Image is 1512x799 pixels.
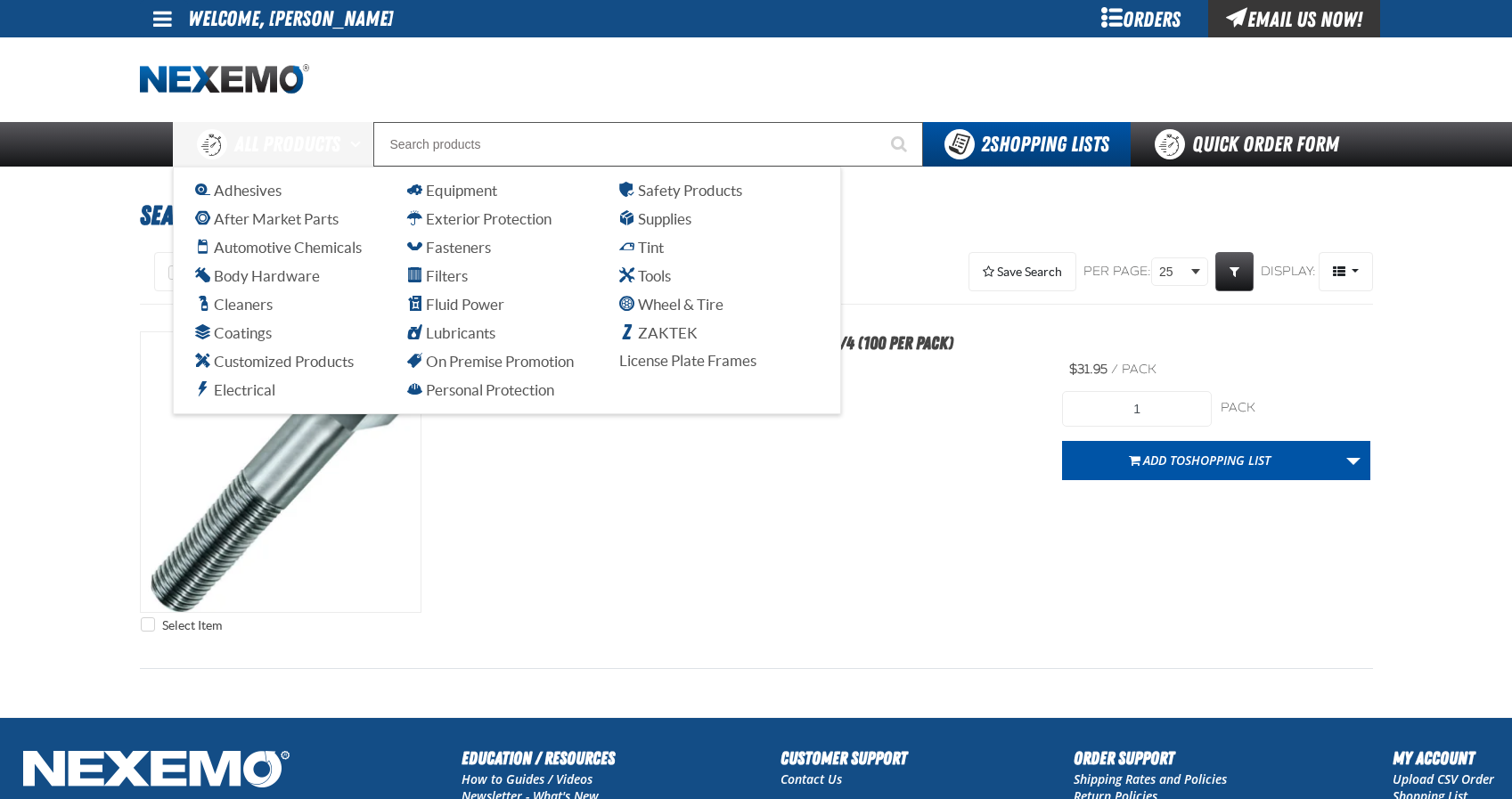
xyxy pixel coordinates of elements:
span: After Market Parts [195,210,339,227]
button: Open All Products pages [344,122,373,167]
span: Fasteners [407,239,491,256]
a: More Actions [1336,441,1370,480]
span: ZAKTEK [619,324,698,341]
span: Add to [1143,452,1271,469]
a: Contact Us [781,770,842,787]
img: Nexemo Logo [18,745,295,797]
span: Shopping Lists [981,132,1109,157]
span: $31.95 [1069,362,1107,377]
span: Wheel & Tire [619,296,723,313]
span: Display: [1261,264,1316,279]
span: Filters [407,267,468,284]
span: Exterior Protection [407,210,552,227]
span: Customized Products [195,353,354,370]
span: On Premise Promotion [407,353,574,370]
span: Save Search [997,265,1062,279]
span: Cleaners [195,296,273,313]
h2: My Account [1393,745,1494,771]
button: Start Searching [879,122,923,167]
img: Nexemo logo [140,64,309,95]
h2: Education / Resources [462,745,615,771]
img: Hex Cap Screw Grade 9 Alloy Steel Zinc Finish 1/4-20 x 1-1/4 (100 per pack) [141,332,421,612]
label: Select Item [141,617,222,634]
h2: Customer Support [781,745,907,771]
span: Personal Protection [407,381,554,398]
span: Electrical [195,381,275,398]
a: Expand or Collapse Grid Filters [1215,252,1254,291]
input: Product Quantity [1062,391,1212,427]
span: Product Grid Views Toolbar [1320,253,1372,290]
button: Expand or Collapse Saved Search drop-down to save a search query [968,252,1076,291]
h2: Order Support [1074,745,1227,771]
span: Adhesives [195,182,282,199]
span: Fluid Power [407,296,504,313]
h1: Search Results for "A603" [140,192,1373,240]
div: pack [1221,400,1370,417]
span: Lubricants [407,324,495,341]
button: You have 2 Shopping Lists. Open to view details [923,122,1131,167]
span: Per page: [1083,264,1151,281]
span: Automotive Chemicals [195,239,362,256]
button: Product Grid Views Toolbar [1319,252,1373,291]
span: Supplies [619,210,691,227]
span: 25 [1159,263,1188,281]
input: Search [373,122,923,167]
a: Shipping Rates and Policies [1074,770,1227,787]
: View Details of the Hex Cap Screw Grade 9 Alloy Steel Zinc Finish 1/4-20 x 1-1/4 (100 per pack) [141,332,421,612]
span: Body Hardware [195,267,320,284]
span: License Plate Frames [619,352,756,369]
span: Tools [619,267,671,284]
span: pack [1122,362,1156,377]
a: How to Guides / Videos [462,770,593,787]
button: Add toShopping List [1062,441,1337,480]
span: Tint [619,239,664,256]
span: Shopping List [1185,452,1271,469]
span: / [1111,362,1118,377]
span: Equipment [407,182,497,199]
span: All Products [234,128,340,160]
span: Safety Products [619,182,742,199]
span: Coatings [195,324,272,341]
strong: 2 [981,132,990,157]
a: Hex Cap Screw Grade 9 Alloy Steel Zinc Finish 1/4-20 x 1-1/4 (100 per pack) [448,332,953,354]
a: Home [140,64,309,95]
a: Upload CSV Order [1393,770,1494,787]
a: Quick Order Form [1131,122,1372,167]
input: Select Item [141,617,155,632]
